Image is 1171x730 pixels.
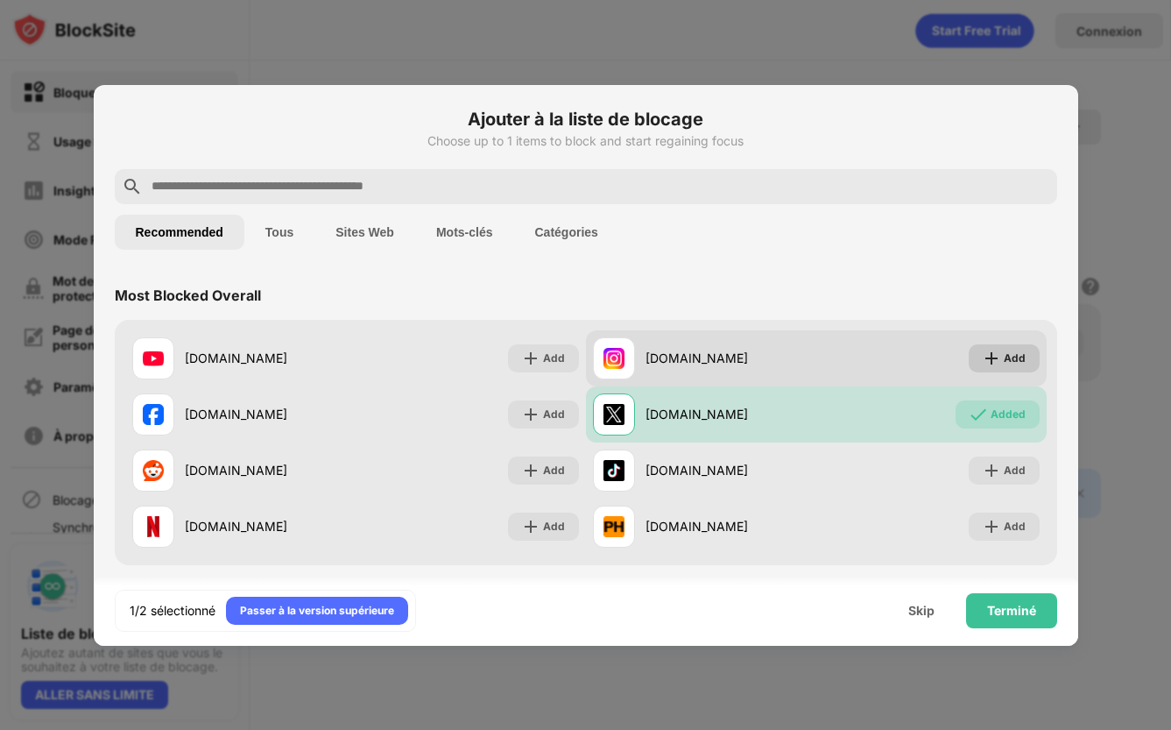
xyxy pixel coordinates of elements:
img: favicons [143,460,164,481]
img: favicons [143,348,164,369]
div: Add [543,518,565,535]
button: Sites Web [314,215,415,250]
div: Added [991,406,1026,423]
div: [DOMAIN_NAME] [185,461,356,479]
div: Add [1004,518,1026,535]
div: [DOMAIN_NAME] [185,349,356,367]
div: Skip [908,604,935,618]
div: Add [1004,350,1026,367]
div: [DOMAIN_NAME] [185,405,356,423]
div: Passer à la version supérieure [240,602,394,620]
button: Tous [244,215,314,250]
div: 1/2 sélectionné [130,602,215,620]
div: Add [1004,462,1026,479]
div: Choose up to 1 items to block and start regaining focus [115,134,1057,148]
div: Add [543,406,565,423]
img: favicons [603,460,624,481]
img: favicons [603,348,624,369]
button: Catégories [514,215,619,250]
div: Add [543,462,565,479]
div: Add [543,350,565,367]
div: [DOMAIN_NAME] [645,349,816,367]
img: favicons [603,516,624,537]
img: search.svg [122,176,143,197]
h6: Ajouter à la liste de blocage [115,106,1057,132]
div: [DOMAIN_NAME] [645,517,816,535]
div: [DOMAIN_NAME] [645,461,816,479]
div: [DOMAIN_NAME] [645,405,816,423]
img: favicons [603,404,624,425]
img: favicons [143,516,164,537]
div: Terminé [987,604,1036,618]
img: favicons [143,404,164,425]
button: Recommended [115,215,244,250]
button: Mots-clés [415,215,514,250]
div: [DOMAIN_NAME] [185,517,356,535]
div: Most Blocked Overall [115,287,261,304]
